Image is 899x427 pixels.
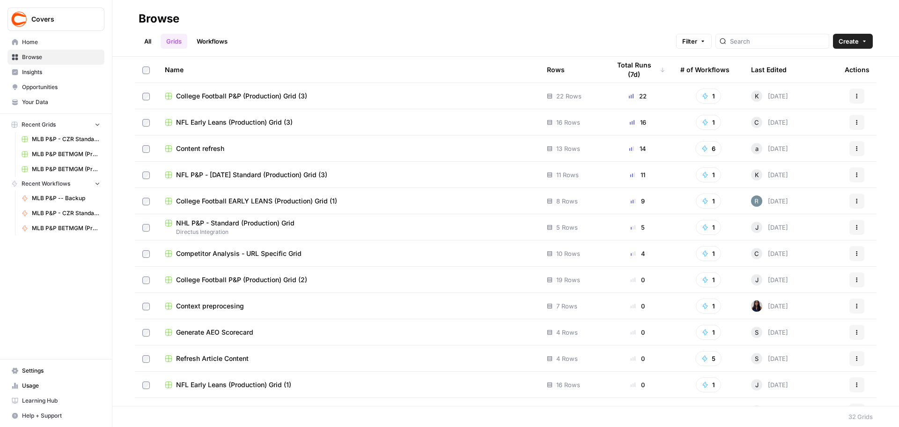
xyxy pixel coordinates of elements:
[7,50,104,65] a: Browse
[696,194,721,209] button: 1
[751,90,788,102] div: [DATE]
[7,7,104,31] button: Workspace: Covers
[165,118,532,127] a: NFL Early Leans (Production) Grid (3)
[17,147,104,162] a: MLB P&P BETMGM (Production) Grid
[17,221,104,236] a: MLB P&P BETMGM (Production)
[32,209,100,217] span: MLB P&P - CZR Standard (Production)
[751,195,788,207] div: [DATE]
[755,328,759,337] span: S
[191,34,233,49] a: Workflows
[848,412,873,421] div: 32 Grids
[176,170,327,180] span: NFL P&P - [DATE] Standard (Production) Grid (3)
[556,170,579,180] span: 11 Rows
[176,144,224,153] span: Content refresh
[695,351,722,366] button: 5
[754,249,759,258] span: C
[751,143,788,154] div: [DATE]
[22,68,100,76] span: Insights
[11,11,28,28] img: Covers Logo
[165,144,532,153] a: Content refresh
[31,15,88,24] span: Covers
[751,327,788,338] div: [DATE]
[610,170,665,180] div: 11
[7,65,104,80] a: Insights
[610,301,665,311] div: 0
[751,117,788,128] div: [DATE]
[547,57,565,82] div: Rows
[7,118,104,132] button: Recent Grids
[165,218,532,236] a: NHL P&P - Standard (Production) GridDirectus Integration
[755,91,759,101] span: K
[751,379,788,390] div: [DATE]
[165,354,532,363] a: Refresh Article Content
[696,272,721,287] button: 1
[7,393,104,408] a: Learning Hub
[165,380,532,390] a: NFL Early Leans (Production) Grid (1)
[610,249,665,258] div: 4
[751,353,788,364] div: [DATE]
[755,223,759,232] span: J
[610,57,665,82] div: Total Runs (7d)
[32,194,100,202] span: MLB P&P -- Backup
[165,301,532,311] a: Context preprocesing
[7,177,104,191] button: Recent Workflows
[32,150,100,158] span: MLB P&P BETMGM (Production) Grid
[165,57,532,82] div: Name
[751,248,788,259] div: [DATE]
[696,325,721,340] button: 1
[165,91,532,101] a: College Football P&P (Production) Grid (3)
[755,170,759,180] span: K
[22,367,100,375] span: Settings
[556,196,578,206] span: 8 Rows
[556,223,578,232] span: 5 Rows
[22,53,100,61] span: Browse
[610,91,665,101] div: 22
[680,57,730,82] div: # of Workflows
[751,195,762,207] img: ehih9fj019oc8kon570xqled1mec
[696,89,721,104] button: 1
[556,144,580,153] span: 13 Rows
[176,218,295,228] span: NHL P&P - Standard (Production) Grid
[22,120,56,129] span: Recent Grids
[165,196,532,206] a: College Football EARLY LEANS (Production) Grid (1)
[32,165,100,173] span: MLB P&P BETMGM (Production) Grid (1)
[610,196,665,206] div: 9
[139,34,157,49] a: All
[696,299,721,314] button: 1
[17,206,104,221] a: MLB P&P - CZR Standard (Production)
[176,196,337,206] span: College Football EARLY LEANS (Production) Grid (1)
[176,275,307,285] span: College Football P&P (Production) Grid (2)
[610,328,665,337] div: 0
[833,34,873,49] button: Create
[610,144,665,153] div: 14
[755,354,759,363] span: S
[755,275,759,285] span: J
[751,169,788,180] div: [DATE]
[22,397,100,405] span: Learning Hub
[176,354,249,363] span: Refresh Article Content
[17,191,104,206] a: MLB P&P -- Backup
[556,380,580,390] span: 16 Rows
[751,274,788,285] div: [DATE]
[610,380,665,390] div: 0
[845,57,870,82] div: Actions
[696,115,721,130] button: 1
[696,220,721,235] button: 1
[696,377,721,392] button: 1
[730,37,825,46] input: Search
[176,118,293,127] span: NFL Early Leans (Production) Grid (3)
[176,380,291,390] span: NFL Early Leans (Production) Grid (1)
[22,38,100,46] span: Home
[7,35,104,50] a: Home
[176,328,253,337] span: Generate AEO Scorecard
[556,118,580,127] span: 16 Rows
[610,354,665,363] div: 0
[17,132,104,147] a: MLB P&P - CZR Standard (Production) Grid
[610,223,665,232] div: 5
[610,118,665,127] div: 16
[7,378,104,393] a: Usage
[165,228,532,236] span: Directus Integration
[32,224,100,232] span: MLB P&P BETMGM (Production)
[7,80,104,95] a: Opportunities
[176,301,244,311] span: Context preprocesing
